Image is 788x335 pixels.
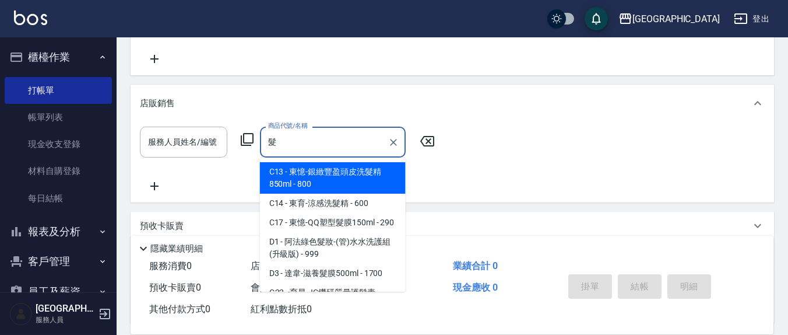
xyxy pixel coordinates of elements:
div: [GEOGRAPHIC_DATA] [632,12,720,26]
div: 預收卡販賣 [131,212,774,240]
label: 商品代號/名稱 [268,121,307,130]
a: 每日結帳 [5,185,112,212]
span: 預收卡販賣 0 [149,282,201,293]
button: Clear [385,134,402,151]
span: D1 - 阿法綠色髮妝-(管)水水洗護組(升級版) - 999 [260,232,406,264]
img: Person [9,302,33,326]
button: 櫃檯作業 [5,42,112,72]
span: G22 - 育昇-JC鑽研質量護髮素500ml - 600 [260,283,406,315]
span: 現金應收 0 [453,282,498,293]
button: 員工及薪資 [5,277,112,307]
span: D3 - 達韋-滋養髮膜500ml - 1700 [260,264,406,283]
a: 現金收支登錄 [5,131,112,158]
h5: [GEOGRAPHIC_DATA] [36,303,95,315]
a: 帳單列表 [5,104,112,131]
span: 其他付款方式 0 [149,303,210,315]
button: 登出 [729,8,774,30]
span: 會員卡販賣 0 [251,282,302,293]
p: 店販銷售 [140,97,175,110]
span: C13 - 東憶-銀緻豐盈頭皮洗髮精850ml - 800 [260,162,406,194]
p: 隱藏業績明細 [150,243,203,255]
a: 材料自購登錄 [5,158,112,184]
span: C17 - 東憶-QQ塑型髮膜150ml - 290 [260,213,406,232]
button: 報表及分析 [5,217,112,247]
button: [GEOGRAPHIC_DATA] [614,7,724,31]
span: 業績合計 0 [453,260,498,271]
span: 紅利點數折抵 0 [251,303,312,315]
a: 打帳單 [5,77,112,104]
div: 店販銷售 [131,85,774,122]
button: 客戶管理 [5,246,112,277]
img: Logo [14,11,47,25]
span: 店販消費 0 [251,260,293,271]
p: 服務人員 [36,315,95,325]
span: 服務消費 0 [149,260,192,271]
p: 預收卡販賣 [140,220,184,232]
span: C14 - 東育-涼感洗髮精 - 600 [260,194,406,213]
button: save [585,7,608,30]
